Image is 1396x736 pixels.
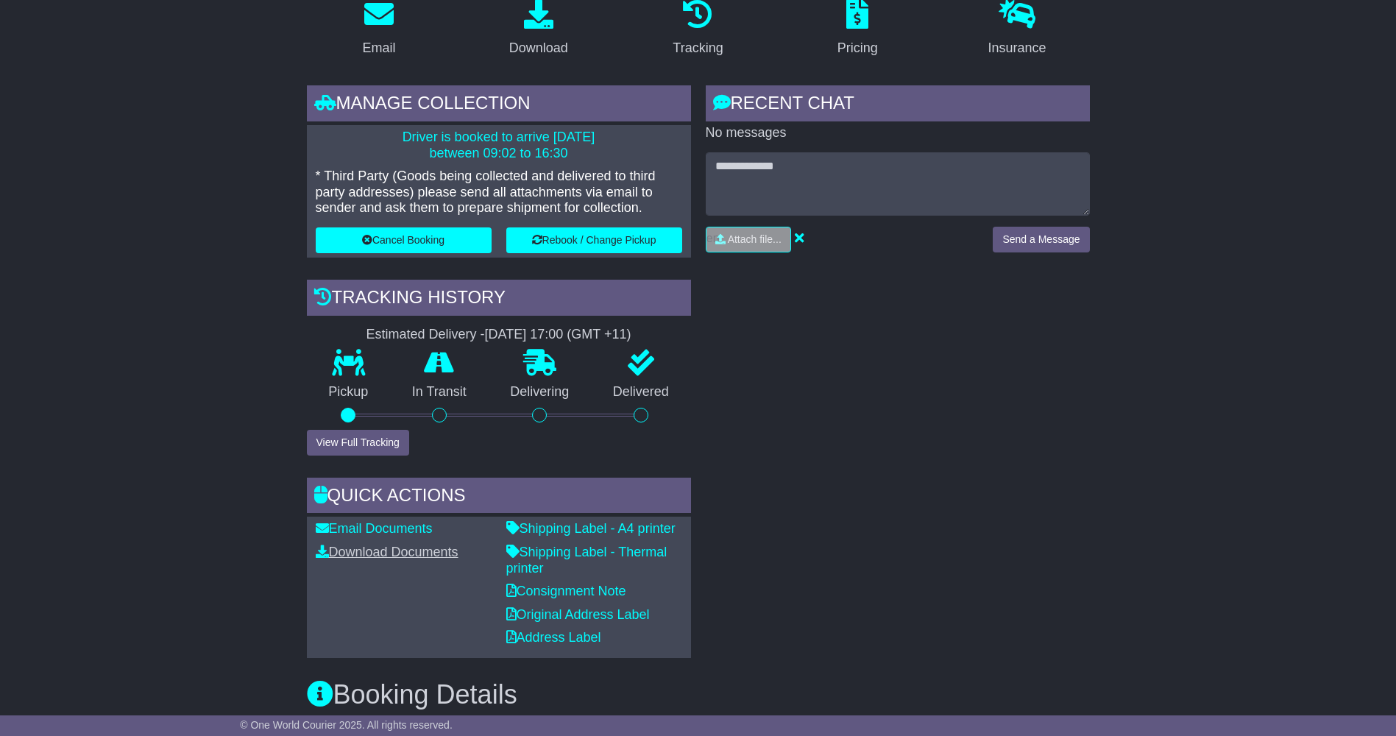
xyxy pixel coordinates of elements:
[506,545,667,576] a: Shipping Label - Thermal printer
[307,280,691,319] div: Tracking history
[489,384,592,400] p: Delivering
[307,478,691,517] div: Quick Actions
[307,680,1090,710] h3: Booking Details
[993,227,1089,252] button: Send a Message
[316,227,492,253] button: Cancel Booking
[506,607,650,622] a: Original Address Label
[240,719,453,731] span: © One World Courier 2025. All rights reserved.
[316,169,682,216] p: * Third Party (Goods being collected and delivered to third party addresses) please send all atta...
[316,545,458,559] a: Download Documents
[307,327,691,343] div: Estimated Delivery -
[706,125,1090,141] p: No messages
[506,227,682,253] button: Rebook / Change Pickup
[485,327,631,343] div: [DATE] 17:00 (GMT +11)
[390,384,489,400] p: In Transit
[316,521,433,536] a: Email Documents
[307,430,409,456] button: View Full Tracking
[316,130,682,161] p: Driver is booked to arrive [DATE] between 09:02 to 16:30
[509,38,568,58] div: Download
[706,85,1090,125] div: RECENT CHAT
[837,38,878,58] div: Pricing
[591,384,691,400] p: Delivered
[506,630,601,645] a: Address Label
[307,384,391,400] p: Pickup
[988,38,1046,58] div: Insurance
[673,38,723,58] div: Tracking
[362,38,395,58] div: Email
[506,584,626,598] a: Consignment Note
[506,521,676,536] a: Shipping Label - A4 printer
[307,85,691,125] div: Manage collection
